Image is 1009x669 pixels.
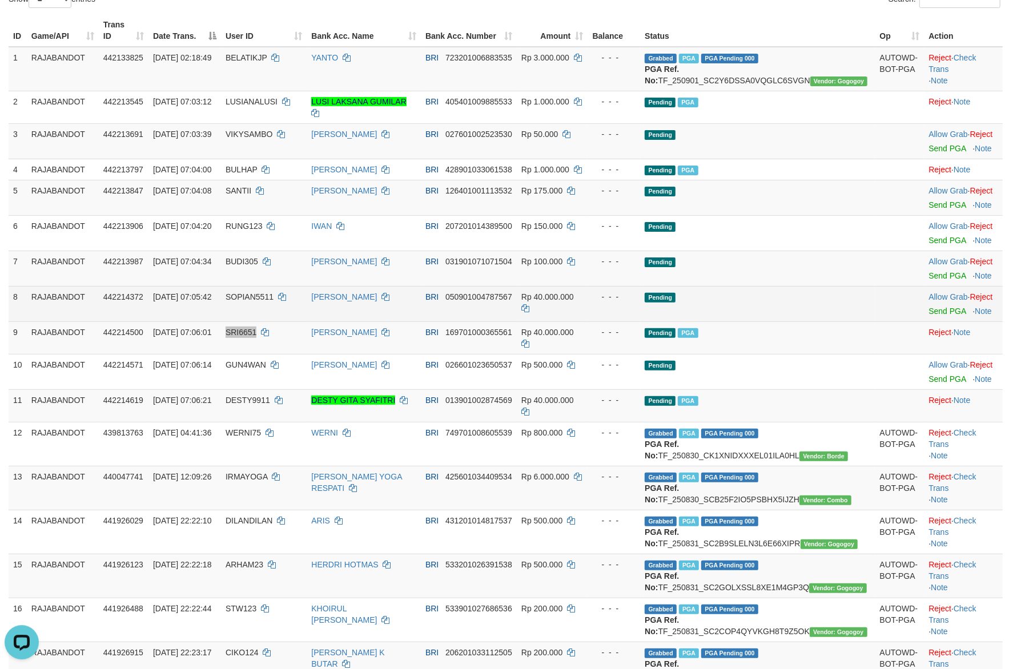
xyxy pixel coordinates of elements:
div: - - - [592,559,636,571]
a: Allow Grab [928,222,967,231]
td: TF_250830_SCB25F2IO5PSBHX5IJZH [640,466,875,510]
span: BUDI305 [226,257,258,267]
span: Marked by adkedo [679,54,699,64]
span: Rp 175.000 [521,187,562,196]
td: RAJABANDOT [27,554,99,598]
span: PGA [678,397,698,406]
span: BRI [425,257,439,267]
b: PGA Ref. No: [645,528,679,549]
span: BELATIKJP [226,54,267,63]
td: AUTOWD-BOT-PGA [875,554,924,598]
a: Check Trans [928,473,976,493]
td: RAJABANDOT [27,466,99,510]
a: Note [975,375,992,384]
td: 4 [9,159,27,180]
span: Pending [645,131,676,140]
a: Reject [928,54,951,63]
a: Reject [970,257,993,267]
a: Note [975,144,992,154]
td: · · [924,466,1003,510]
span: [DATE] 22:22:44 [153,604,211,614]
span: Grabbed [645,561,677,571]
td: 15 [9,554,27,598]
span: [DATE] 07:04:34 [153,257,211,267]
a: Send PGA [928,307,966,316]
td: 14 [9,510,27,554]
span: BRI [425,98,439,107]
span: 441926029 [103,517,143,526]
td: · · [924,422,1003,466]
div: - - - [592,53,636,64]
span: Vendor URL: https://secure2.1velocity.biz [809,584,867,594]
span: · [928,293,970,302]
span: 439813763 [103,429,143,438]
a: Note [975,272,992,281]
a: Reject [928,561,951,570]
td: RAJABANDOT [27,287,99,322]
td: · · [924,510,1003,554]
td: RAJABANDOT [27,251,99,287]
td: RAJABANDOT [27,354,99,390]
span: 442213797 [103,166,143,175]
div: - - - [592,221,636,232]
span: 442214500 [103,328,143,337]
span: Rp 800.000 [521,429,562,438]
span: 442214619 [103,396,143,405]
span: 442213987 [103,257,143,267]
td: RAJABANDOT [27,124,99,159]
td: 13 [9,466,27,510]
td: AUTOWD-BOT-PGA [875,422,924,466]
a: Allow Grab [928,130,967,139]
span: Rp 3.000.000 [521,54,569,63]
a: Check Trans [928,561,976,581]
span: Rp 40.000.000 [521,396,574,405]
td: 10 [9,354,27,390]
span: Rp 1.000.000 [521,98,569,107]
td: RAJABANDOT [27,598,99,642]
span: PGA Pending [701,429,758,439]
span: 442213847 [103,187,143,196]
td: TF_250831_SC2B9SLELN3L6E66XIPR [640,510,875,554]
a: [PERSON_NAME] [311,293,377,302]
span: Marked by adkedo [678,166,698,176]
span: 442214372 [103,293,143,302]
span: Copy 027601002523530 to clipboard [445,130,512,139]
a: Note [931,452,948,461]
span: [DATE] 07:04:00 [153,166,211,175]
span: Copy 050901004787567 to clipboard [445,293,512,302]
span: BRI [425,187,439,196]
th: Date Trans.: activate to sort column descending [148,15,221,47]
span: BRI [425,130,439,139]
span: · [928,130,970,139]
td: TF_250901_SC2Y6DSSA0VQGLC6SVGN [640,47,875,92]
td: · · [924,598,1003,642]
td: RAJABANDOT [27,91,99,124]
span: [DATE] 07:06:21 [153,396,211,405]
a: Note [954,396,971,405]
div: - - - [592,327,636,338]
a: Reject [928,648,951,658]
td: · · [924,554,1003,598]
span: Pending [645,361,676,371]
b: PGA Ref. No: [645,65,679,86]
div: - - - [592,186,636,197]
td: 2 [9,91,27,124]
td: · [924,251,1003,287]
th: User ID: activate to sort column ascending [221,15,307,47]
span: Copy 126401001113532 to clipboard [445,187,512,196]
span: Grabbed [645,54,677,64]
span: Rp 100.000 [521,257,562,267]
a: [PERSON_NAME] [311,328,377,337]
span: Rp 150.000 [521,222,562,231]
td: AUTOWD-BOT-PGA [875,466,924,510]
td: · · [924,47,1003,92]
span: [DATE] 07:03:12 [153,98,211,107]
span: Copy 431201014817537 to clipboard [445,517,512,526]
span: Pending [645,329,676,338]
a: WERNI [311,429,338,438]
span: GUN4WAN [226,361,266,370]
td: 11 [9,390,27,422]
span: BRI [425,222,439,231]
a: Note [954,166,971,175]
span: Grabbed [645,517,677,527]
